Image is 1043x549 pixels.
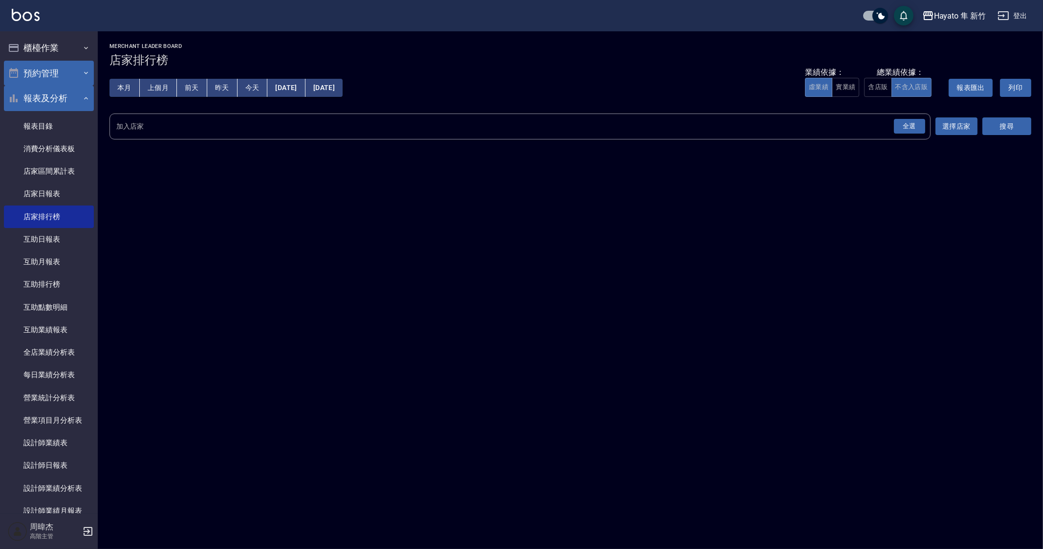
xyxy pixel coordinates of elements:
button: 搜尋 [982,117,1031,136]
input: 店家名稱 [114,118,912,135]
a: 互助日報表 [4,228,94,251]
a: 店家區間累計表 [4,160,94,183]
a: 設計師業績表 [4,432,94,454]
button: 報表匯出 [949,79,993,97]
a: 設計師業績分析表 [4,477,94,500]
a: 店家日報表 [4,183,94,205]
a: 報表目錄 [4,115,94,137]
button: 報表及分析 [4,86,94,111]
button: 選擇店家 [935,117,978,136]
button: 今天 [238,79,268,97]
div: Hayato 隼 新竹 [934,10,986,22]
button: 列印 [1000,79,1031,97]
p: 高階主管 [30,532,80,541]
button: 含店販 [864,78,891,97]
a: 設計師業績月報表 [4,500,94,522]
button: 上個月 [140,79,177,97]
div: 全選 [894,119,925,134]
button: 昨天 [207,79,238,97]
button: Hayato 隼 新竹 [918,6,990,26]
button: 實業績 [832,78,859,97]
button: 前天 [177,79,207,97]
h2: Merchant Leader Board [109,43,1031,49]
a: 營業統計分析表 [4,387,94,409]
a: 消費分析儀表板 [4,137,94,160]
button: [DATE] [267,79,305,97]
a: 全店業績分析表 [4,341,94,364]
a: 互助月報表 [4,251,94,273]
a: 互助業績報表 [4,319,94,341]
button: 登出 [994,7,1031,25]
div: 總業績依據： [877,68,924,78]
button: 本月 [109,79,140,97]
a: 設計師日報表 [4,454,94,477]
img: Logo [12,9,40,21]
a: 每日業績分析表 [4,364,94,386]
button: 預約管理 [4,61,94,86]
a: 互助排行榜 [4,273,94,296]
button: 虛業績 [805,78,832,97]
button: save [894,6,913,25]
button: [DATE] [305,79,343,97]
h3: 店家排行榜 [109,53,1031,67]
button: Open [892,117,927,136]
div: 業績依據： [805,68,859,78]
img: Person [8,522,27,541]
a: 互助點數明細 [4,296,94,319]
a: 營業項目月分析表 [4,409,94,432]
a: 報表匯出 [941,83,993,92]
button: 櫃檯作業 [4,35,94,61]
a: 店家排行榜 [4,206,94,228]
h5: 周暐杰 [30,522,80,532]
button: 不含入店販 [891,78,932,97]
